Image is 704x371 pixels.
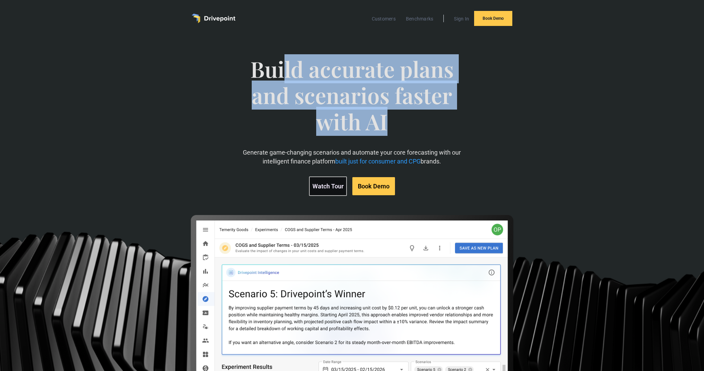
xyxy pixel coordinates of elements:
[402,14,437,23] a: Benchmarks
[474,11,512,26] a: Book Demo
[230,148,474,165] p: Generate game-changing scenarios and automate your core forecasting with our intelligent finance ...
[352,177,395,195] a: Book Demo
[192,14,235,23] a: home
[230,56,474,148] span: Build accurate plans and scenarios faster with AI
[451,14,472,23] a: Sign In
[309,176,347,196] a: Watch Tour
[335,158,421,165] span: built just for consumer and CPG
[368,14,399,23] a: Customers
